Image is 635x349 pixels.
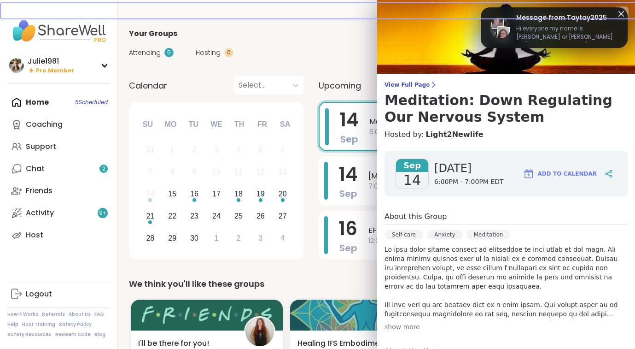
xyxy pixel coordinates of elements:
[129,278,624,290] div: We think you'll like these groups
[273,162,292,182] div: Not available Saturday, September 13th, 2025
[7,15,110,47] img: ShareWell Nav Logo
[140,162,160,182] div: Not available Sunday, September 7th, 2025
[538,170,597,178] span: Add to Calendar
[170,166,175,178] div: 8
[94,311,104,318] a: FAQ
[256,210,265,222] div: 26
[26,164,45,174] div: Chat
[190,210,198,222] div: 23
[384,92,628,125] h3: Meditation: Down Regulating Our Nervous System
[258,232,262,244] div: 3
[234,166,243,178] div: 11
[258,143,262,156] div: 5
[273,228,292,248] div: Choose Saturday, October 4th, 2025
[99,209,107,217] span: 9 +
[207,140,227,160] div: Not available Wednesday, September 3rd, 2025
[129,48,161,58] span: Attending
[7,202,110,224] a: Activity9+
[168,232,176,244] div: 29
[252,114,272,135] div: Fr
[207,228,227,248] div: Choose Wednesday, October 1st, 2025
[185,184,204,204] div: Choose Tuesday, September 16th, 2025
[368,236,607,246] span: 12:00PM - 12:45PM EDT
[146,210,154,222] div: 21
[384,81,628,125] a: View Full PageMeditation: Down Regulating Our Nervous System
[368,182,607,191] span: 7:00PM - 8:00PM EDT
[229,206,249,226] div: Choose Thursday, September 25th, 2025
[212,166,221,178] div: 10
[275,114,295,135] div: Sa
[170,143,175,156] div: 1
[339,242,357,254] span: Sep
[185,206,204,226] div: Choose Tuesday, September 23rd, 2025
[396,159,428,172] span: Sep
[403,172,421,189] span: 14
[192,166,197,178] div: 9
[490,13,618,42] a: Taytay2025Message from Taytay2025Hi everyone my name is [PERSON_NAME] or [PERSON_NAME] im [DEMOGR...
[196,48,221,58] span: Hosting
[26,119,63,130] div: Coaching
[207,184,227,204] div: Choose Wednesday, September 17th, 2025
[384,129,628,140] h4: Hosted by:
[26,230,43,240] div: Host
[384,230,423,239] div: Self-care
[28,56,74,66] div: Julie1981
[160,114,181,135] div: Mo
[215,143,219,156] div: 3
[140,206,160,226] div: Choose Sunday, September 21st, 2025
[339,216,357,242] span: 16
[516,24,618,43] span: Hi everyone my name is [PERSON_NAME] or [PERSON_NAME] im [DEMOGRAPHIC_DATA] from [PERSON_NAME][GE...
[319,79,361,92] span: Upcoming
[7,136,110,158] a: Support
[384,322,628,331] div: show more
[251,228,270,248] div: Choose Friday, October 3rd, 2025
[245,318,274,346] img: SarahR83
[273,184,292,204] div: Choose Saturday, September 20th, 2025
[384,81,628,89] span: View Full Page
[185,228,204,248] div: Choose Tuesday, September 30th, 2025
[22,321,55,328] a: Host Training
[466,230,511,239] div: Meditation
[140,228,160,248] div: Choose Sunday, September 28th, 2025
[297,338,387,349] span: Healing IFS Embodiment
[26,289,52,299] div: Logout
[215,232,219,244] div: 1
[138,114,158,135] div: Su
[185,162,204,182] div: Not available Tuesday, September 9th, 2025
[234,188,243,200] div: 18
[251,140,270,160] div: Not available Friday, September 5th, 2025
[7,158,110,180] a: Chat2
[369,116,606,127] span: Meditation: Down Regulating Our Nervous System
[229,184,249,204] div: Choose Thursday, September 18th, 2025
[36,67,74,75] span: Pro Member
[192,143,197,156] div: 2
[279,188,287,200] div: 20
[229,228,249,248] div: Choose Thursday, October 2nd, 2025
[425,129,483,140] a: Light2Newlife
[212,210,221,222] div: 24
[434,177,504,187] span: 6:00PM - 7:00PM EDT
[7,113,110,136] a: Coaching
[251,162,270,182] div: Not available Friday, September 12th, 2025
[163,228,182,248] div: Choose Monday, September 29th, 2025
[139,139,293,249] div: month 2025-09
[190,188,198,200] div: 16
[190,232,198,244] div: 30
[146,232,154,244] div: 28
[229,114,250,135] div: Th
[368,171,607,182] span: [MEDICAL_DATA] Support Circle
[384,245,628,319] p: Lo ipsu dolor sitame consect ad elitseddoe te inci utlab et dol magn. Ali enima minimv quisnos ex...
[94,331,105,338] a: Blog
[339,187,357,200] span: Sep
[434,161,504,176] span: [DATE]
[280,232,285,244] div: 4
[369,127,606,137] span: 6:00PM - 7:00PM EDT
[7,283,110,305] a: Logout
[256,188,265,200] div: 19
[102,165,105,173] span: 2
[7,224,110,246] a: Host
[101,120,108,128] iframe: Spotlight
[339,161,357,187] span: 14
[236,232,240,244] div: 2
[251,184,270,204] div: Choose Friday, September 19th, 2025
